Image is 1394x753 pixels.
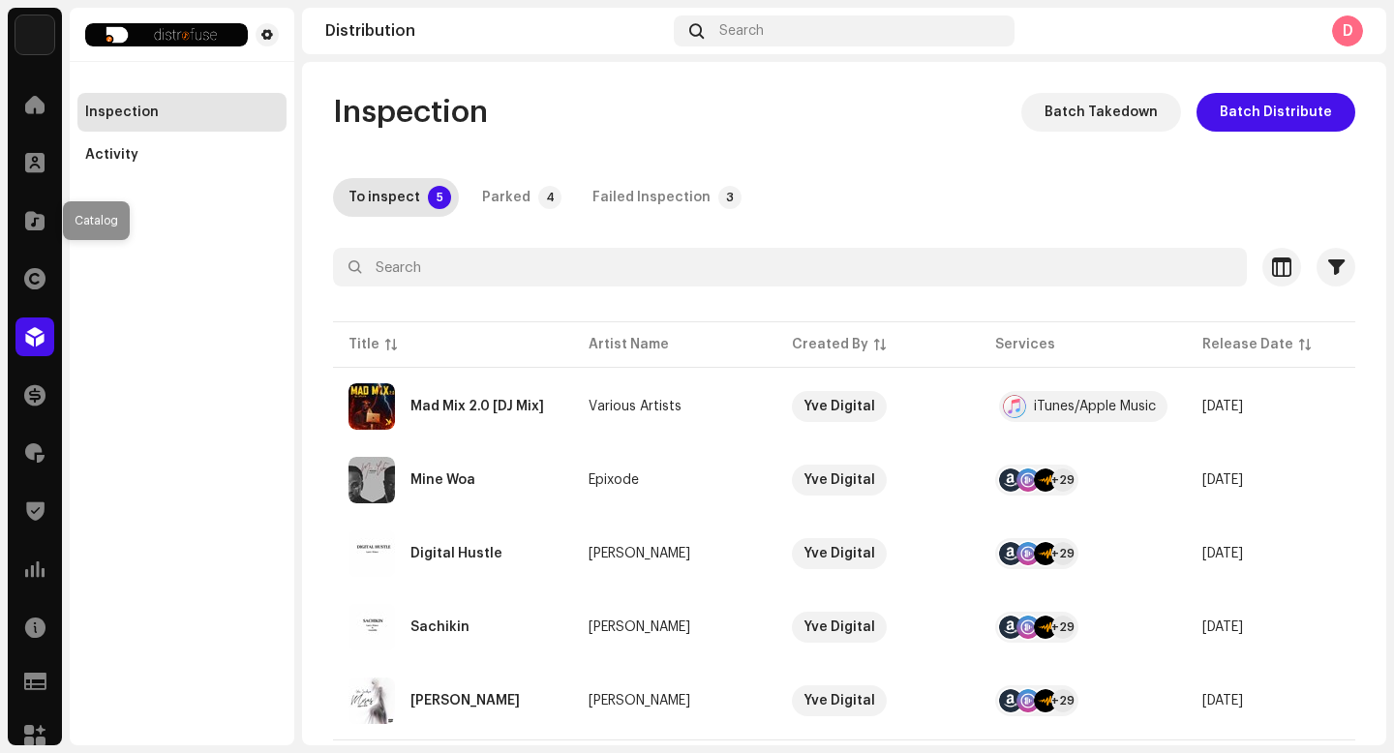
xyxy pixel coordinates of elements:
[1051,689,1075,712] div: +29
[589,694,761,708] span: Yaa Jackson
[589,473,639,487] div: Epixode
[589,547,690,560] div: [PERSON_NAME]
[348,530,395,577] img: c602ed8e-c231-4bbd-91d5-4742be6a799a
[410,694,520,708] div: Moses
[348,383,395,430] img: 3197ce90-23a8-4ab7-b78f-1ecc471d50a8
[589,400,682,413] div: Various Artists
[538,186,561,209] p-badge: 4
[348,457,395,503] img: 8afd7206-b030-41c5-89e8-76f338eaedf3
[589,694,690,708] div: [PERSON_NAME]
[15,15,54,54] img: d2aa0cbd-a7c5-4415-a2db-d89cbbfee7ff
[803,391,875,422] div: Yve Digital
[1202,620,1243,634] span: Jul 5, 2025
[333,93,488,132] span: Inspection
[803,538,875,569] div: Yve Digital
[1051,542,1075,565] div: +29
[1051,616,1075,639] div: +29
[803,685,875,716] div: Yve Digital
[410,473,475,487] div: Mine Woa
[482,178,530,217] div: Parked
[1034,400,1156,413] div: iTunes/Apple Music
[85,105,159,120] div: Inspection
[589,547,761,560] span: Larry Prince
[1051,468,1075,492] div: +29
[589,400,761,413] span: Various Artists
[792,465,964,496] span: Yve Digital
[1202,400,1243,413] span: Jun 20, 2025
[792,391,964,422] span: Yve Digital
[589,620,761,634] span: Larry Prince
[792,685,964,716] span: Yve Digital
[803,465,875,496] div: Yve Digital
[85,23,248,46] img: bea61e71-5bc5-4e4c-ab5c-4fff531d6018
[1202,473,1243,487] span: Jul 19, 2025
[85,147,138,163] div: Activity
[592,178,711,217] div: Failed Inspection
[1220,93,1332,132] span: Batch Distribute
[1045,93,1158,132] span: Batch Takedown
[589,473,761,487] span: Epixode
[792,612,964,643] span: Yve Digital
[333,248,1247,286] input: Search
[1202,547,1243,560] span: Jul 5, 2025
[719,23,764,39] span: Search
[792,335,868,354] div: Created By
[348,604,395,650] img: a0f99267-c92d-4bdb-acca-d5f8b01a5add
[1332,15,1363,46] div: D
[325,23,666,39] div: Distribution
[1202,335,1293,354] div: Release Date
[348,335,379,354] div: Title
[410,547,502,560] div: Digital Hustle
[348,178,420,217] div: To inspect
[410,400,544,413] div: Mad Mix 2.0 [DJ Mix]
[1197,93,1355,132] button: Batch Distribute
[589,620,690,634] div: [PERSON_NAME]
[348,678,395,724] img: a5672ab4-349b-47d3-9c24-e291ae71a7b7
[1021,93,1181,132] button: Batch Takedown
[718,186,742,209] p-badge: 3
[428,186,451,209] p-badge: 5
[410,620,470,634] div: Sachikin
[77,93,287,132] re-m-nav-item: Inspection
[803,612,875,643] div: Yve Digital
[77,136,287,174] re-m-nav-item: Activity
[1202,694,1243,708] span: Jun 6, 2025
[792,538,964,569] span: Yve Digital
